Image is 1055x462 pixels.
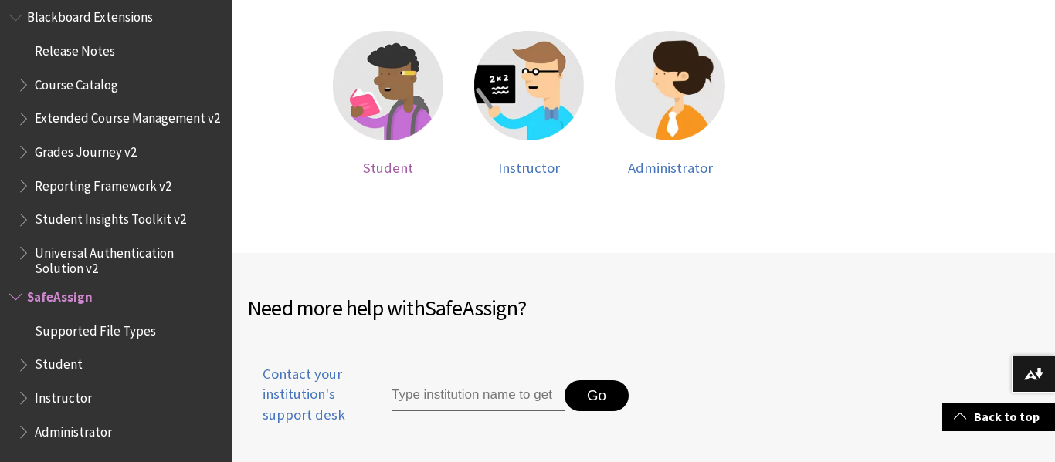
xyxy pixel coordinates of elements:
img: Student help [333,31,443,141]
h2: Need more help with ? [247,292,643,324]
nav: Book outline for Blackboard SafeAssign [9,284,222,444]
span: Blackboard Extensions [27,5,153,25]
button: Go [565,380,629,411]
span: Administrator [628,159,713,177]
input: Type institution name to get support [392,380,565,411]
a: Contact your institution's support desk [247,364,356,443]
span: Student [363,159,413,177]
span: Student Insights Toolkit v2 [35,207,186,228]
a: Back to top [942,403,1055,431]
img: Instructor help [474,31,585,141]
span: Contact your institution's support desk [247,364,356,425]
span: Reporting Framework v2 [35,173,171,194]
span: Release Notes [35,38,115,59]
img: Administrator help [615,31,725,141]
span: Extended Course Management v2 [35,106,220,126]
span: SafeAssign [27,284,93,305]
a: Administrator help Administrator [615,31,725,177]
span: Supported File Types [35,318,156,339]
span: Course Catalog [35,72,118,93]
span: Student [35,352,83,373]
nav: Book outline for Blackboard Extensions [9,5,222,277]
span: Grades Journey v2 [35,139,137,160]
span: Administrator [35,419,112,440]
span: SafeAssign [425,294,517,322]
span: Instructor [498,159,560,177]
span: Instructor [35,385,92,406]
a: Instructor help Instructor [474,31,585,177]
a: Student help Student [333,31,443,177]
span: Universal Authentication Solution v2 [35,240,221,276]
